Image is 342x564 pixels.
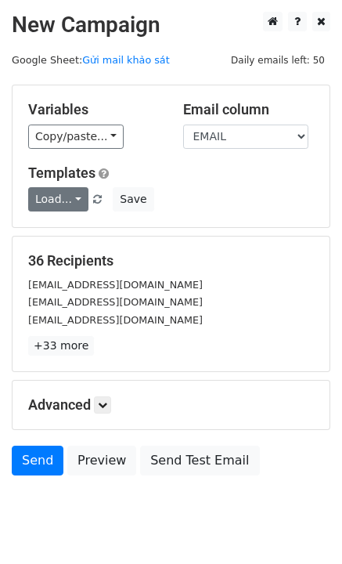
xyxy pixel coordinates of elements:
[28,101,160,118] h5: Variables
[28,187,88,211] a: Load...
[28,279,203,291] small: [EMAIL_ADDRESS][DOMAIN_NAME]
[28,336,94,356] a: +33 more
[28,164,95,181] a: Templates
[12,12,330,38] h2: New Campaign
[28,125,124,149] a: Copy/paste...
[264,489,342,564] iframe: Chat Widget
[12,54,170,66] small: Google Sheet:
[264,489,342,564] div: Tiện ích trò chuyện
[183,101,315,118] h5: Email column
[113,187,153,211] button: Save
[225,52,330,69] span: Daily emails left: 50
[225,54,330,66] a: Daily emails left: 50
[28,252,314,269] h5: 36 Recipients
[82,54,170,66] a: Gửi mail khảo sát
[28,396,314,414] h5: Advanced
[67,446,136,475] a: Preview
[12,446,63,475] a: Send
[28,296,203,308] small: [EMAIL_ADDRESS][DOMAIN_NAME]
[28,314,203,326] small: [EMAIL_ADDRESS][DOMAIN_NAME]
[140,446,259,475] a: Send Test Email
